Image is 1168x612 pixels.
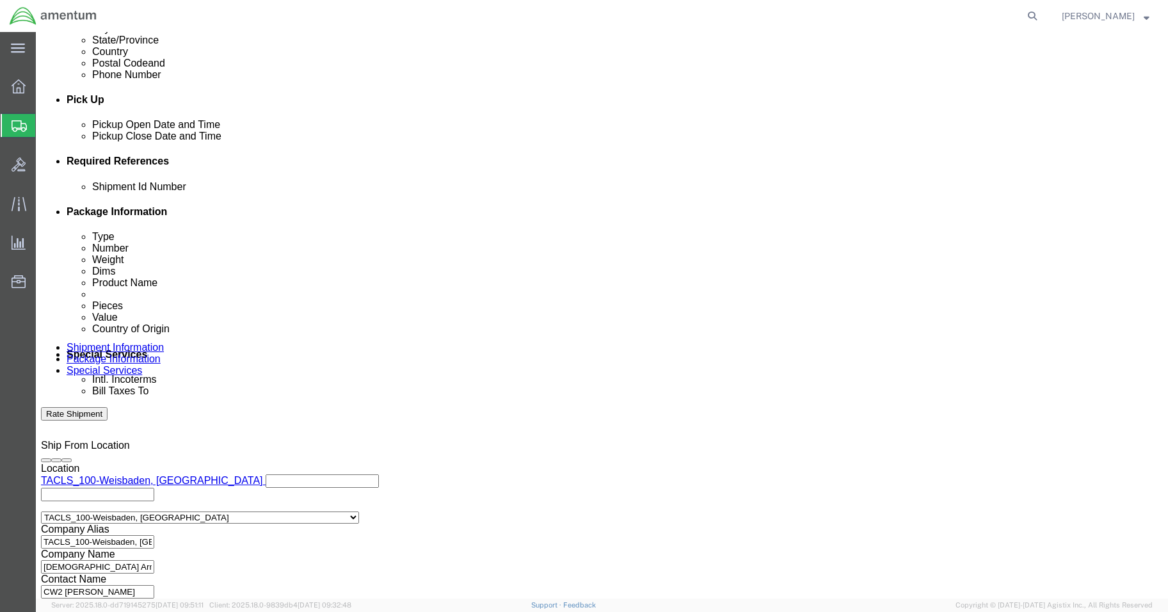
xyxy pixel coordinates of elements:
span: Server: 2025.18.0-dd719145275 [51,601,204,609]
img: logo [9,6,97,26]
iframe: FS Legacy Container [36,32,1168,599]
span: Copyright © [DATE]-[DATE] Agistix Inc., All Rights Reserved [956,600,1153,611]
span: [DATE] 09:32:48 [298,601,351,609]
button: [PERSON_NAME] [1061,8,1150,24]
span: [DATE] 09:51:11 [156,601,204,609]
a: Support [531,601,563,609]
span: Client: 2025.18.0-9839db4 [209,601,351,609]
a: Feedback [563,601,596,609]
span: Eddie Gonzalez [1062,9,1135,23]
